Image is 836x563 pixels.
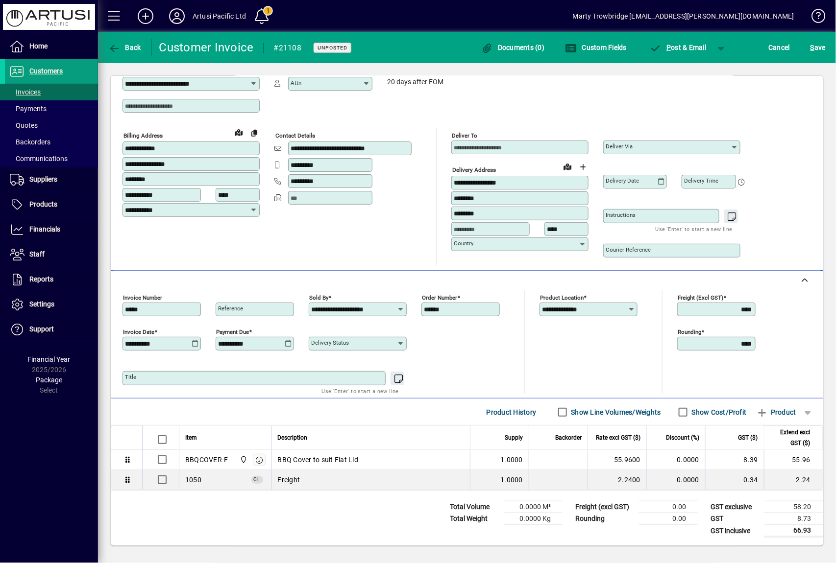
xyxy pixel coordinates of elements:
[606,177,639,184] mat-label: Delivery date
[309,294,328,301] mat-label: Sold by
[106,39,144,56] button: Back
[5,84,98,100] a: Invoices
[766,39,793,56] button: Cancel
[123,294,162,301] mat-label: Invoice number
[656,223,733,235] mat-hint: Use 'Enter' to start a new line
[483,403,541,421] button: Product History
[738,432,758,443] span: GST ($)
[5,100,98,117] a: Payments
[29,67,63,75] span: Customers
[667,44,671,51] span: P
[5,167,98,192] a: Suppliers
[278,475,300,485] span: Freight
[666,432,699,443] span: Discount (%)
[560,159,575,174] a: View on map
[606,246,651,253] mat-label: Courier Reference
[573,8,794,24] div: Marty Trowbridge [EMAIL_ADDRESS][PERSON_NAME][DOMAIN_NAME]
[504,513,563,525] td: 0.0000 Kg
[274,40,302,56] div: #21108
[690,407,747,417] label: Show Cost/Profit
[706,525,764,537] td: GST inclusive
[218,305,243,312] mat-label: Reference
[678,328,701,335] mat-label: Rounding
[237,454,248,465] span: Main Warehouse
[757,404,796,420] span: Product
[5,317,98,342] a: Support
[808,39,828,56] button: Save
[29,250,45,258] span: Staff
[501,455,523,465] span: 1.0000
[185,455,228,465] div: BBQCOVER-F
[216,328,249,335] mat-label: Payment due
[764,501,823,513] td: 58.20
[193,8,246,24] div: Artusi Pacific Ltd
[318,45,347,51] span: Unposted
[5,217,98,242] a: Financials
[130,7,161,25] button: Add
[706,501,764,513] td: GST exclusive
[29,325,54,333] span: Support
[5,192,98,217] a: Products
[764,450,823,470] td: 55.96
[705,470,764,490] td: 0.34
[678,294,723,301] mat-label: Freight (excl GST)
[311,339,349,346] mat-label: Delivery status
[278,432,308,443] span: Description
[811,40,826,55] span: ave
[36,376,62,384] span: Package
[764,525,823,537] td: 66.93
[125,374,136,380] mat-label: Title
[445,513,504,525] td: Total Weight
[684,177,718,184] mat-label: Delivery time
[10,121,38,129] span: Quotes
[481,44,545,51] span: Documents (0)
[291,79,301,86] mat-label: Attn
[29,225,60,233] span: Financials
[445,501,504,513] td: Total Volume
[5,292,98,317] a: Settings
[479,39,547,56] button: Documents (0)
[5,267,98,292] a: Reports
[606,143,633,150] mat-label: Deliver via
[606,211,636,218] mat-label: Instructions
[246,125,262,141] button: Copy to Delivery address
[161,7,193,25] button: Profile
[185,432,197,443] span: Item
[10,88,41,96] span: Invoices
[501,475,523,485] span: 1.0000
[29,200,57,208] span: Products
[645,39,712,56] button: Post & Email
[452,132,477,139] mat-label: Deliver To
[706,513,764,525] td: GST
[639,513,698,525] td: 0.00
[5,117,98,134] a: Quotes
[639,501,698,513] td: 0.00
[570,501,639,513] td: Freight (excl GST)
[185,475,201,485] span: Freight Outwards
[454,240,473,247] mat-label: Country
[5,150,98,167] a: Communications
[422,294,457,301] mat-label: Order number
[278,455,359,465] span: BBQ Cover to suit Flat Lid
[650,44,707,51] span: ost & Email
[123,328,154,335] mat-label: Invoice date
[504,501,563,513] td: 0.0000 M³
[646,470,705,490] td: 0.0000
[764,513,823,525] td: 8.73
[575,159,591,175] button: Choose address
[322,385,399,397] mat-hint: Use 'Enter' to start a new line
[594,475,640,485] div: 2.2400
[10,138,50,146] span: Backorders
[811,44,814,51] span: S
[646,450,705,470] td: 0.0000
[159,40,254,55] div: Customer Invoice
[764,470,823,490] td: 2.24
[108,44,141,51] span: Back
[505,432,523,443] span: Supply
[563,39,629,56] button: Custom Fields
[29,42,48,50] span: Home
[29,300,54,308] span: Settings
[540,294,584,301] mat-label: Product location
[5,242,98,267] a: Staff
[487,404,537,420] span: Product History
